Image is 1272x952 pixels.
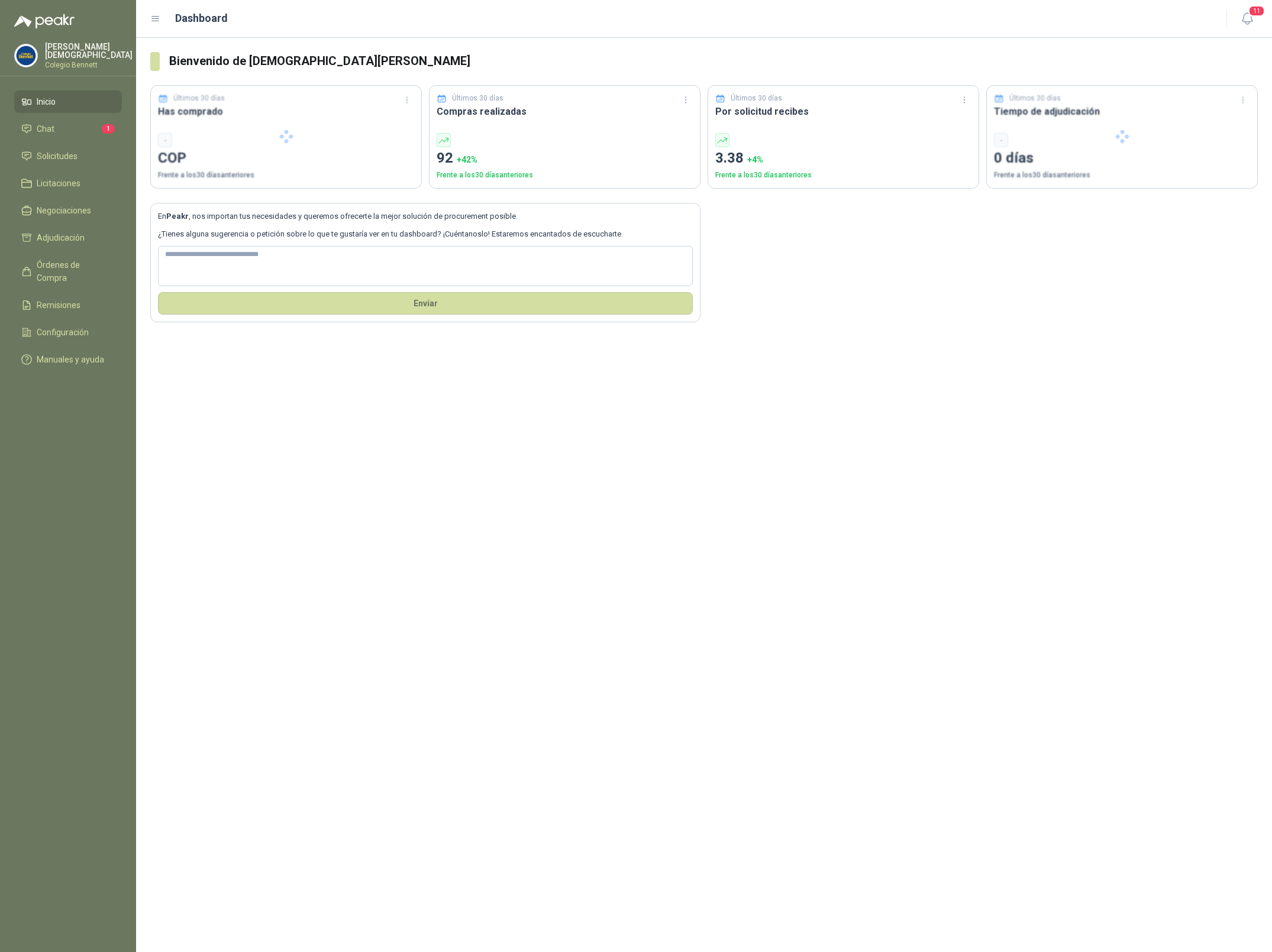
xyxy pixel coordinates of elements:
span: Manuales y ayuda [37,353,104,366]
p: 3.38 [715,147,971,170]
span: + 4 % [747,155,763,164]
p: Últimos 30 días [731,93,782,104]
span: Remisiones [37,299,80,312]
p: ¿Tienes alguna sugerencia o petición sobre lo que te gustaría ver en tu dashboard? ¡Cuéntanoslo! ... [158,228,693,240]
h3: Por solicitud recibes [715,104,971,119]
img: Company Logo [15,44,37,67]
a: Chat1 [14,118,122,140]
span: Órdenes de Compra [37,258,111,284]
h3: Bienvenido de [DEMOGRAPHIC_DATA][PERSON_NAME] [169,52,1258,70]
a: Inicio [14,90,122,113]
span: Solicitudes [37,150,78,163]
a: Remisiones [14,294,122,316]
span: Configuración [37,326,89,339]
p: Últimos 30 días [452,93,503,104]
span: Chat [37,122,54,135]
a: Solicitudes [14,145,122,167]
span: 1 [102,124,115,134]
span: Inicio [37,95,56,108]
a: Negociaciones [14,199,122,222]
span: + 42 % [457,155,477,164]
h1: Dashboard [175,10,228,27]
span: Negociaciones [37,204,91,217]
p: Frente a los 30 días anteriores [437,170,693,181]
p: En , nos importan tus necesidades y queremos ofrecerte la mejor solución de procurement posible. [158,211,693,222]
h3: Compras realizadas [437,104,693,119]
span: Licitaciones [37,177,80,190]
p: [PERSON_NAME] [DEMOGRAPHIC_DATA] [45,43,133,59]
span: 11 [1248,5,1265,17]
a: Licitaciones [14,172,122,195]
a: Configuración [14,321,122,344]
a: Adjudicación [14,226,122,249]
img: Logo peakr [14,14,75,28]
button: Envíar [158,292,693,315]
span: Adjudicación [37,231,85,244]
button: 11 [1237,8,1258,30]
p: Colegio Bennett [45,61,133,69]
p: Frente a los 30 días anteriores [715,170,971,181]
a: Órdenes de Compra [14,254,122,289]
a: Manuales y ayuda [14,348,122,371]
b: Peakr [166,212,189,221]
p: 92 [437,147,693,170]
